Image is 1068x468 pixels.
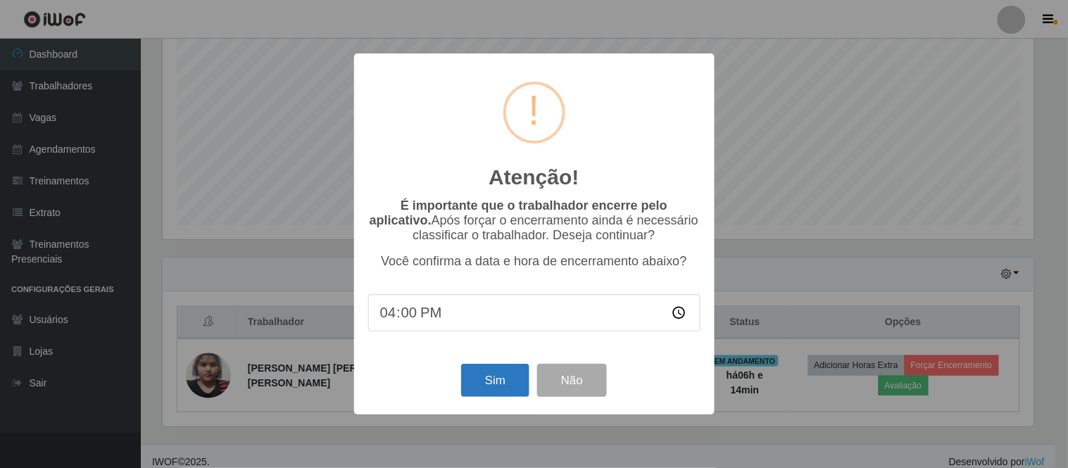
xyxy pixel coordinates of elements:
p: Você confirma a data e hora de encerramento abaixo? [368,254,701,269]
h2: Atenção! [489,165,579,190]
button: Não [537,364,607,397]
p: Após forçar o encerramento ainda é necessário classificar o trabalhador. Deseja continuar? [368,198,701,243]
button: Sim [461,364,529,397]
b: É importante que o trabalhador encerre pelo aplicativo. [370,198,667,227]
